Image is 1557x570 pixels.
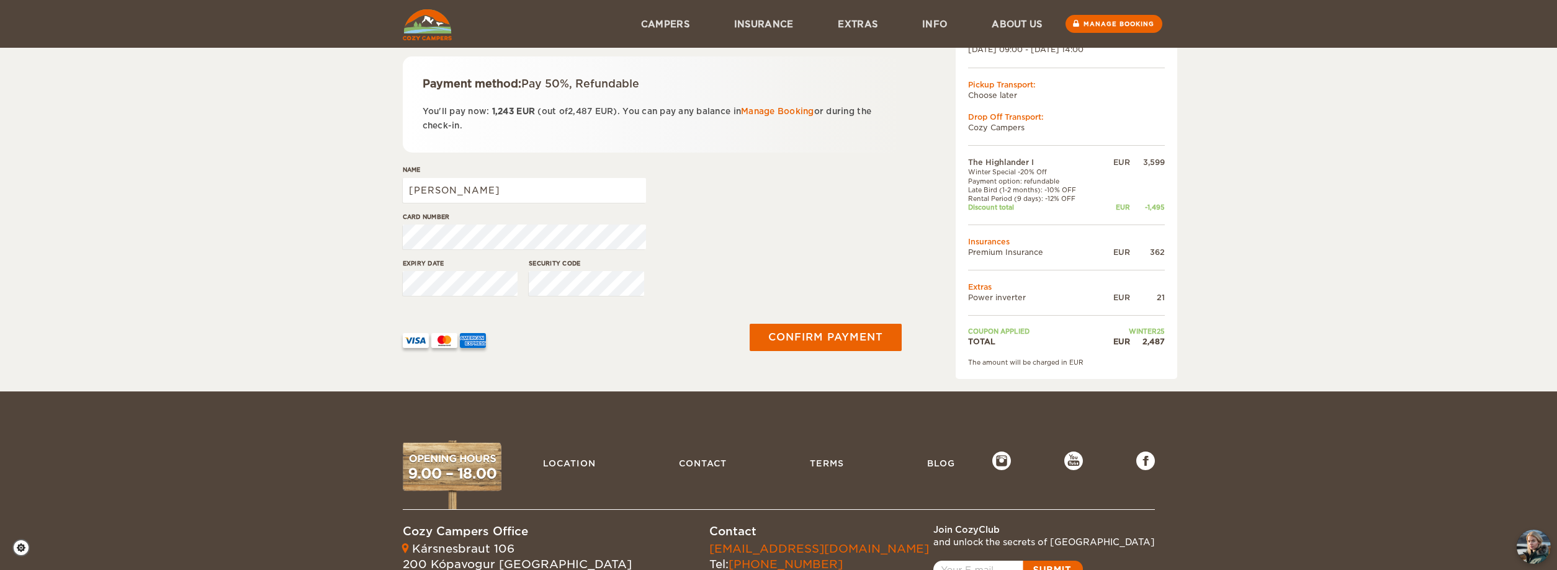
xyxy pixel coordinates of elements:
[403,259,518,268] label: Expiry date
[537,452,602,475] a: Location
[1130,247,1165,257] div: 362
[1066,15,1162,33] a: Manage booking
[968,44,1165,55] div: [DATE] 09:00 - [DATE] 14:00
[1130,336,1165,347] div: 2,487
[1130,203,1165,212] div: -1,495
[968,194,1102,203] td: Rental Period (9 days): -12% OFF
[968,90,1165,100] td: Choose later
[968,327,1102,336] td: Coupon applied
[516,107,535,116] span: EUR
[403,9,452,40] img: Cozy Campers
[968,336,1102,347] td: TOTAL
[1101,247,1129,257] div: EUR
[933,536,1155,548] div: and unlock the secrets of [GEOGRAPHIC_DATA]
[568,107,592,116] span: 2,487
[403,523,632,540] div: Cozy Campers Office
[933,523,1155,536] div: Join CozyClub
[968,177,1102,185] td: Payment option: refundable
[968,157,1102,167] td: The Highlander I
[423,76,882,91] div: Payment method:
[673,452,733,475] a: Contact
[968,236,1165,247] td: Insurances
[521,78,639,90] span: Pay 50%, Refundable
[460,333,486,348] img: AMEX
[431,333,457,348] img: mastercard
[1101,327,1164,336] td: WINTER25
[968,112,1165,122] div: Drop Off Transport:
[403,333,429,348] img: VISA
[968,122,1165,133] td: Cozy Campers
[492,107,514,116] span: 1,243
[423,104,882,133] p: You'll pay now: (out of ). You can pay any balance in or during the check-in.
[529,259,644,268] label: Security code
[804,452,850,475] a: Terms
[968,185,1102,194] td: Late Bird (1-2 months): -10% OFF
[750,324,902,351] button: Confirm payment
[1101,157,1129,167] div: EUR
[1517,530,1551,564] button: chat-button
[709,542,929,555] a: [EMAIL_ADDRESS][DOMAIN_NAME]
[968,203,1102,212] td: Discount total
[12,539,38,556] a: Cookie settings
[968,79,1165,90] div: Pickup Transport:
[1130,292,1165,303] div: 21
[921,452,961,475] a: Blog
[968,247,1102,257] td: Premium Insurance
[403,212,646,221] label: Card number
[968,167,1102,176] td: Winter Special -20% Off
[1130,157,1165,167] div: 3,599
[968,292,1102,303] td: Power inverter
[709,523,929,540] div: Contact
[1101,203,1129,212] div: EUR
[1101,336,1129,347] div: EUR
[1101,292,1129,303] div: EUR
[741,107,814,116] a: Manage Booking
[403,165,646,174] label: Name
[968,358,1165,367] div: The amount will be charged in EUR
[1517,530,1551,564] img: Freyja at Cozy Campers
[968,282,1165,292] td: Extras
[595,107,614,116] span: EUR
